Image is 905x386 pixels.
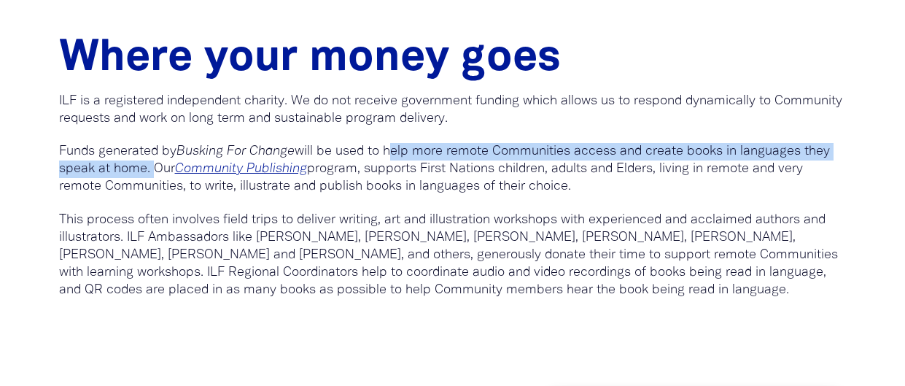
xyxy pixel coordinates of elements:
a: Community Publishing [175,163,307,175]
span: Where your money goes [59,39,561,79]
em: Busking For Change [176,145,295,158]
p: ILF is a registered independent charity. We do not receive government funding which allows us to ... [59,93,847,128]
p: Funds generated by will be used to help more remote Communities access and create books in langua... [59,143,847,196]
p: This process often involves field trips to deliver writing, art and illustration workshops with e... [59,212,847,299]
